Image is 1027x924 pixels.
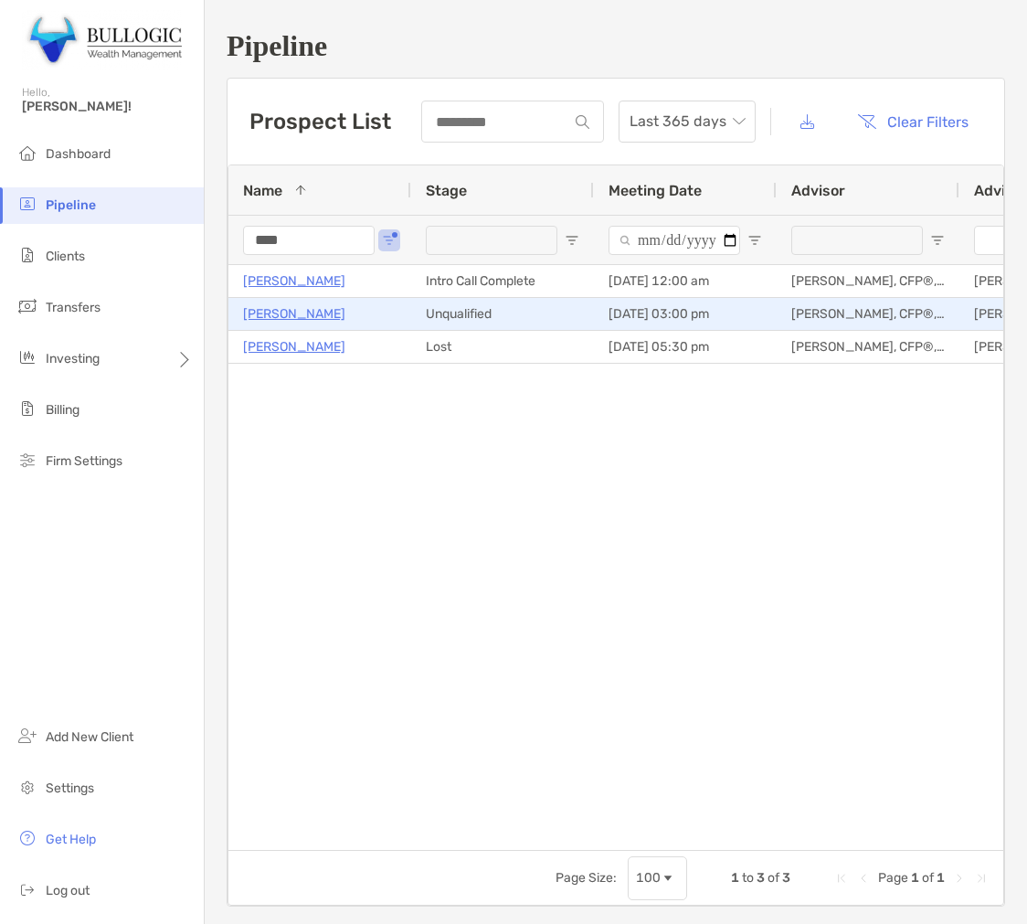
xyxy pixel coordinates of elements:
div: Last Page [974,871,989,886]
span: of [768,870,779,886]
button: Open Filter Menu [930,233,945,248]
a: [PERSON_NAME] [243,335,345,358]
span: Billing [46,402,79,418]
span: Pipeline [46,197,96,213]
div: Next Page [952,871,967,886]
span: Meeting Date [609,182,702,199]
img: settings icon [16,776,38,798]
div: 100 [636,870,661,886]
span: Log out [46,883,90,898]
div: Lost [411,331,594,363]
span: Settings [46,781,94,796]
img: pipeline icon [16,193,38,215]
span: 3 [757,870,765,886]
div: [PERSON_NAME], CFP®, EA, CTC, RICP, RLP [777,298,959,330]
span: Name [243,182,282,199]
span: 1 [911,870,919,886]
span: Advisor [791,182,845,199]
span: Stage [426,182,467,199]
div: [PERSON_NAME], CFP®, EA, CTC, RICP, RLP [777,331,959,363]
button: Open Filter Menu [747,233,762,248]
div: [DATE] 03:00 pm [594,298,777,330]
span: Page [878,870,908,886]
button: Clear Filters [843,101,982,142]
button: Open Filter Menu [382,233,397,248]
span: Transfers [46,300,101,315]
div: [DATE] 05:30 pm [594,331,777,363]
input: Name Filter Input [243,226,375,255]
a: [PERSON_NAME] [243,270,345,292]
input: Meeting Date Filter Input [609,226,740,255]
div: [PERSON_NAME], CFP®, EA, CTC, RICP, RLP [777,265,959,297]
img: firm-settings icon [16,449,38,471]
div: Intro Call Complete [411,265,594,297]
img: Zoe Logo [22,7,182,73]
span: Last 365 days [630,101,745,142]
div: [DATE] 12:00 am [594,265,777,297]
img: transfers icon [16,295,38,317]
img: dashboard icon [16,142,38,164]
img: billing icon [16,398,38,420]
span: 3 [782,870,790,886]
span: Dashboard [46,146,111,162]
div: First Page [834,871,849,886]
div: Unqualified [411,298,594,330]
h1: Pipeline [227,29,1005,63]
span: 1 [731,870,739,886]
img: investing icon [16,346,38,368]
span: of [922,870,934,886]
h3: Prospect List [249,109,391,134]
span: 1 [937,870,945,886]
button: Open Filter Menu [565,233,579,248]
span: Firm Settings [46,453,122,469]
span: Get Help [46,832,96,847]
div: Previous Page [856,871,871,886]
img: logout icon [16,878,38,900]
span: Add New Client [46,729,133,745]
img: input icon [576,115,589,129]
div: Page Size [628,856,687,900]
span: to [742,870,754,886]
a: [PERSON_NAME] [243,303,345,325]
span: [PERSON_NAME]! [22,99,193,114]
img: clients icon [16,244,38,266]
span: Investing [46,351,100,366]
span: Clients [46,249,85,264]
img: get-help icon [16,827,38,849]
img: add_new_client icon [16,725,38,747]
div: Page Size: [556,870,617,886]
